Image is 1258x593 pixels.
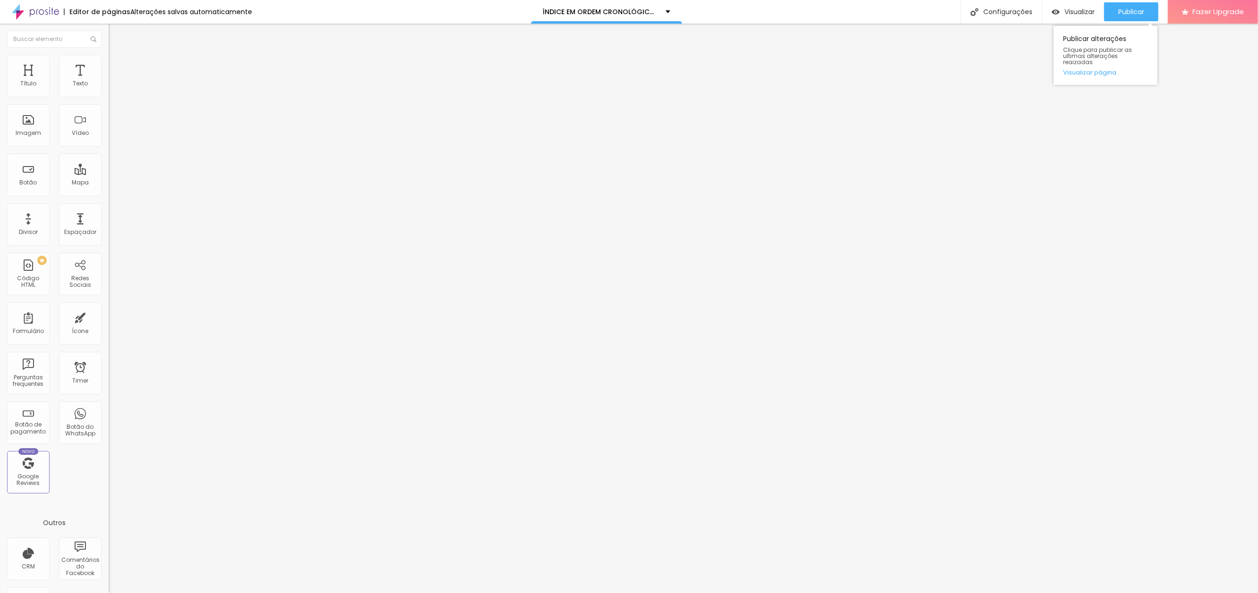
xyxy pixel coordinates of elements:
div: Alterações salvas automaticamente [130,8,252,15]
div: Vídeo [72,130,89,136]
div: Código HTML [9,275,47,289]
div: Novo [18,448,39,455]
div: Imagem [16,130,41,136]
iframe: Editor [109,24,1258,593]
span: Fazer Upgrade [1192,8,1244,16]
div: Botão do WhatsApp [61,424,99,437]
div: Timer [72,377,88,384]
div: Perguntas frequentes [9,374,47,388]
div: Título [20,80,36,87]
img: Icone [91,36,96,42]
input: Buscar elemento [7,31,101,48]
img: view-1.svg [1052,8,1060,16]
div: Botão [20,179,37,186]
div: Divisor [19,229,38,235]
button: Visualizar [1042,2,1104,21]
span: Publicar [1118,8,1144,16]
div: Comentários do Facebook [61,557,99,577]
span: Visualizar [1064,8,1095,16]
a: Visualizar página [1063,69,1148,75]
div: Ícone [72,328,89,334]
button: Publicar [1104,2,1158,21]
div: Mapa [72,179,89,186]
p: ÍNDICE EM ORDEM CRONOLÓGICA DOS SONHOS [543,8,659,15]
div: Formulário [13,328,44,334]
div: Botão de pagamento [9,421,47,435]
div: Redes Sociais [61,275,99,289]
div: Publicar alterações [1054,26,1157,85]
span: Clique para publicar as ultimas alterações reaizadas [1063,47,1148,66]
div: Editor de páginas [64,8,130,15]
div: CRM [22,563,35,570]
img: Icone [971,8,979,16]
div: Texto [73,80,88,87]
div: Google Reviews [9,473,47,487]
div: Espaçador [64,229,96,235]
